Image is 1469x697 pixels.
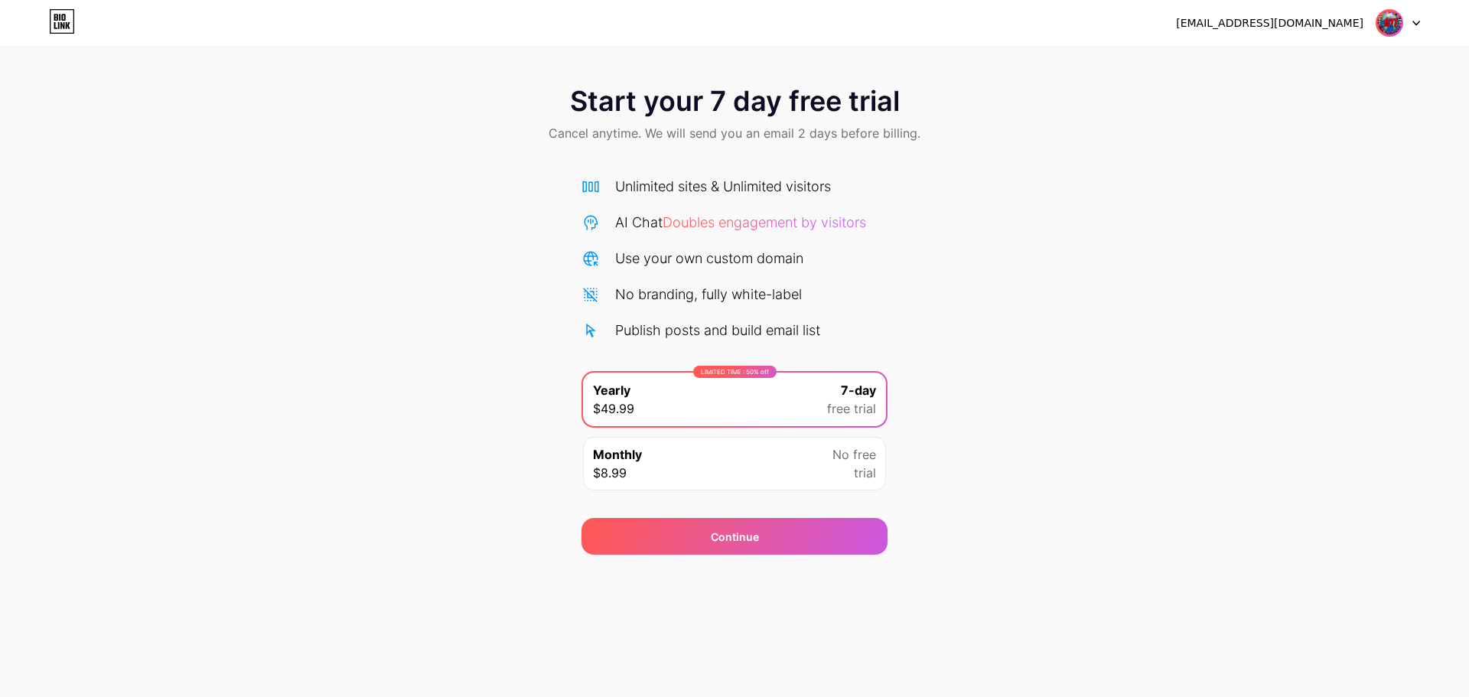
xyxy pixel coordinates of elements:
span: 7-day [841,381,876,399]
span: trial [854,464,876,482]
span: No free [832,445,876,464]
span: Cancel anytime. We will send you an email 2 days before billing. [549,124,920,142]
span: Continue [711,529,759,545]
div: Unlimited sites & Unlimited visitors [615,176,831,197]
img: jmmultiservices [1375,8,1404,37]
span: Start your 7 day free trial [570,86,900,116]
div: AI Chat [615,212,866,233]
span: $8.99 [593,464,627,482]
span: Doubles engagement by visitors [663,214,866,230]
span: Yearly [593,381,630,399]
div: Use your own custom domain [615,248,803,269]
div: No branding, fully white-label [615,284,802,305]
div: LIMITED TIME : 50% off [693,366,777,378]
span: free trial [827,399,876,418]
span: $49.99 [593,399,634,418]
span: Monthly [593,445,642,464]
div: [EMAIL_ADDRESS][DOMAIN_NAME] [1176,15,1363,31]
div: Publish posts and build email list [615,320,820,340]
